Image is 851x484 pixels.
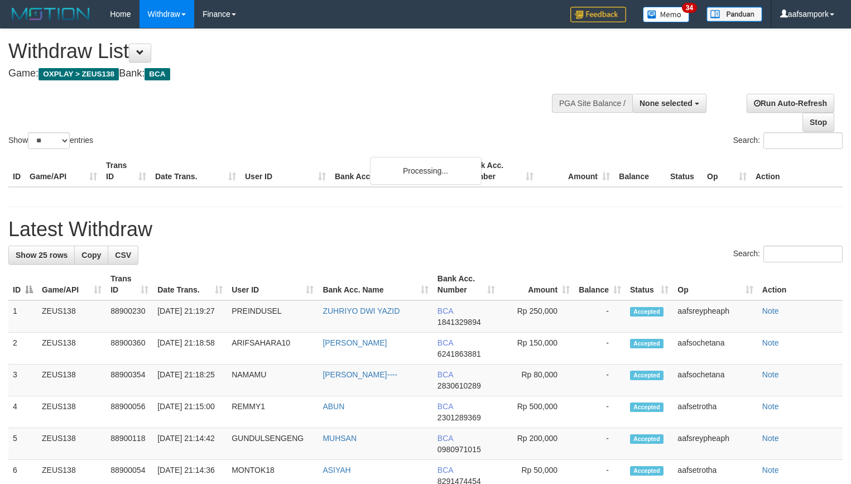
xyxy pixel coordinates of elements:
[499,300,574,333] td: Rp 250,000
[574,428,626,460] td: -
[151,155,241,187] th: Date Trans.
[703,155,751,187] th: Op
[227,365,318,396] td: NAMAMU
[758,269,843,300] th: Action
[499,333,574,365] td: Rp 150,000
[630,402,664,412] span: Accepted
[227,428,318,460] td: GUNDULSENGENG
[461,155,538,187] th: Bank Acc. Number
[8,365,37,396] td: 3
[106,269,153,300] th: Trans ID: activate to sort column ascending
[153,428,227,460] td: [DATE] 21:14:42
[630,371,664,380] span: Accepted
[106,428,153,460] td: 88900118
[8,40,556,63] h1: Withdraw List
[8,396,37,428] td: 4
[106,365,153,396] td: 88900354
[323,338,387,347] a: [PERSON_NAME]
[673,333,758,365] td: aafsochetana
[673,300,758,333] td: aafsreypheaph
[108,246,138,265] a: CSV
[673,428,758,460] td: aafsreypheaph
[153,333,227,365] td: [DATE] 21:18:58
[227,396,318,428] td: REMMY1
[437,306,453,315] span: BCA
[25,155,102,187] th: Game/API
[37,428,106,460] td: ZEUS138
[630,434,664,444] span: Accepted
[437,318,481,327] span: Copy 1841329894 to clipboard
[8,132,93,149] label: Show entries
[153,269,227,300] th: Date Trans.: activate to sort column ascending
[570,7,626,22] img: Feedback.jpg
[330,155,461,187] th: Bank Acc. Name
[630,307,664,317] span: Accepted
[8,68,556,79] h4: Game: Bank:
[673,269,758,300] th: Op: activate to sort column ascending
[437,338,453,347] span: BCA
[733,246,843,262] label: Search:
[106,300,153,333] td: 88900230
[630,339,664,348] span: Accepted
[8,428,37,460] td: 5
[323,402,344,411] a: ABUN
[499,365,574,396] td: Rp 80,000
[763,132,843,149] input: Search:
[323,466,350,475] a: ASIYAH
[106,333,153,365] td: 88900360
[574,365,626,396] td: -
[643,7,690,22] img: Button%20Memo.svg
[37,333,106,365] td: ZEUS138
[106,396,153,428] td: 88900056
[762,434,779,443] a: Note
[37,300,106,333] td: ZEUS138
[762,306,779,315] a: Note
[102,155,151,187] th: Trans ID
[16,251,68,260] span: Show 25 rows
[437,370,453,379] span: BCA
[499,269,574,300] th: Amount: activate to sort column ascending
[227,300,318,333] td: PREINDUSEL
[8,300,37,333] td: 1
[39,68,119,80] span: OXPLAY > ZEUS138
[630,466,664,476] span: Accepted
[8,218,843,241] h1: Latest Withdraw
[437,402,453,411] span: BCA
[370,157,482,185] div: Processing...
[153,396,227,428] td: [DATE] 21:15:00
[153,300,227,333] td: [DATE] 21:19:27
[499,428,574,460] td: Rp 200,000
[538,155,614,187] th: Amount
[8,155,25,187] th: ID
[626,269,673,300] th: Status: activate to sort column ascending
[28,132,70,149] select: Showentries
[682,3,697,13] span: 34
[153,365,227,396] td: [DATE] 21:18:25
[227,333,318,365] td: ARIFSAHARA10
[227,269,318,300] th: User ID: activate to sort column ascending
[323,370,397,379] a: [PERSON_NAME]----
[574,300,626,333] td: -
[8,6,93,22] img: MOTION_logo.png
[574,396,626,428] td: -
[8,269,37,300] th: ID: activate to sort column descending
[437,413,481,422] span: Copy 2301289369 to clipboard
[115,251,131,260] span: CSV
[574,269,626,300] th: Balance: activate to sort column ascending
[751,155,843,187] th: Action
[81,251,101,260] span: Copy
[499,396,574,428] td: Rp 500,000
[323,306,400,315] a: ZUHRIYO DWI YAZID
[706,7,762,22] img: panduan.png
[802,113,834,132] a: Stop
[74,246,108,265] a: Copy
[8,246,75,265] a: Show 25 rows
[673,365,758,396] td: aafsochetana
[747,94,834,113] a: Run Auto-Refresh
[762,338,779,347] a: Note
[574,333,626,365] td: -
[437,466,453,475] span: BCA
[762,466,779,475] a: Note
[762,370,779,379] a: Note
[323,434,357,443] a: MUHSAN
